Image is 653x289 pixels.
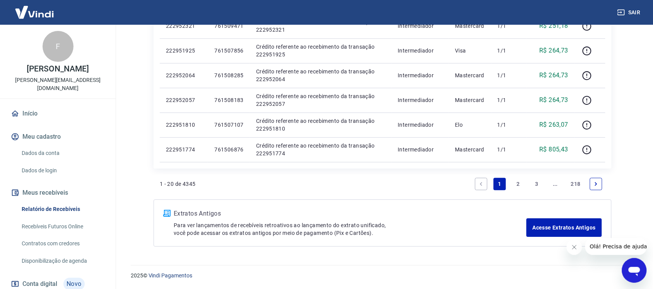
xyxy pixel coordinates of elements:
[166,121,202,129] p: 222951810
[9,105,106,122] a: Início
[19,236,106,252] a: Contratos com credores
[540,46,569,55] p: R$ 264,73
[166,47,202,54] p: 222951925
[455,121,485,129] p: Elo
[585,238,647,255] iframe: Mensagem da empresa
[149,272,192,279] a: Vindi Pagamentos
[214,47,244,54] p: 761507856
[567,240,582,255] iframe: Fechar mensagem
[540,145,569,154] p: R$ 805,43
[512,178,525,190] a: Page 2
[214,22,244,30] p: 761509471
[174,209,527,218] p: Extratos Antigos
[497,146,520,153] p: 1/1
[256,18,385,34] p: Crédito referente ao recebimento da transação 222952321
[6,76,109,92] p: [PERSON_NAME][EMAIL_ADDRESS][DOMAIN_NAME]
[398,146,443,153] p: Intermediador
[616,5,644,20] button: Sair
[9,128,106,145] button: Meu cadastro
[398,71,443,79] p: Intermediador
[540,120,569,129] p: R$ 263,07
[398,96,443,104] p: Intermediador
[214,96,244,104] p: 761508183
[163,210,171,217] img: ícone
[531,178,543,190] a: Page 3
[19,201,106,217] a: Relatório de Recebíveis
[497,96,520,104] p: 1/1
[166,22,202,30] p: 222952321
[494,178,506,190] a: Page 1 is your current page
[166,146,202,153] p: 222951774
[622,258,647,283] iframe: Botão para abrir a janela de mensagens
[398,22,443,30] p: Intermediador
[398,47,443,54] p: Intermediador
[166,71,202,79] p: 222952064
[455,71,485,79] p: Mastercard
[455,146,485,153] p: Mastercard
[497,121,520,129] p: 1/1
[540,71,569,80] p: R$ 264,73
[256,117,385,133] p: Crédito referente ao recebimento da transação 222951810
[9,0,60,24] img: Vindi
[497,22,520,30] p: 1/1
[549,178,562,190] a: Jump forward
[19,163,106,178] a: Dados de login
[214,146,244,153] p: 761506876
[19,219,106,235] a: Recebíveis Futuros Online
[43,31,74,62] div: F
[256,92,385,108] p: Crédito referente ao recebimento da transação 222952057
[475,178,487,190] a: Previous page
[166,96,202,104] p: 222952057
[455,96,485,104] p: Mastercard
[214,121,244,129] p: 761507107
[9,184,106,201] button: Meus recebíveis
[131,272,634,280] p: 2025 ©
[568,178,584,190] a: Page 218
[256,68,385,83] p: Crédito referente ao recebimento da transação 222952064
[19,145,106,161] a: Dados da conta
[19,253,106,269] a: Disponibilização de agenda
[540,21,569,31] p: R$ 251,18
[5,5,65,12] span: Olá! Precisa de ajuda?
[256,43,385,58] p: Crédito referente ao recebimento da transação 222951925
[455,22,485,30] p: Mastercard
[527,218,602,237] a: Acesse Extratos Antigos
[540,95,569,105] p: R$ 264,73
[590,178,602,190] a: Next page
[472,175,605,193] ul: Pagination
[455,47,485,54] p: Visa
[398,121,443,129] p: Intermediador
[27,65,89,73] p: [PERSON_NAME]
[497,71,520,79] p: 1/1
[160,180,196,188] p: 1 - 20 de 4345
[174,221,527,237] p: Para ver lançamentos de recebíveis retroativos ao lançamento do extrato unificado, você pode aces...
[256,142,385,157] p: Crédito referente ao recebimento da transação 222951774
[214,71,244,79] p: 761508285
[497,47,520,54] p: 1/1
